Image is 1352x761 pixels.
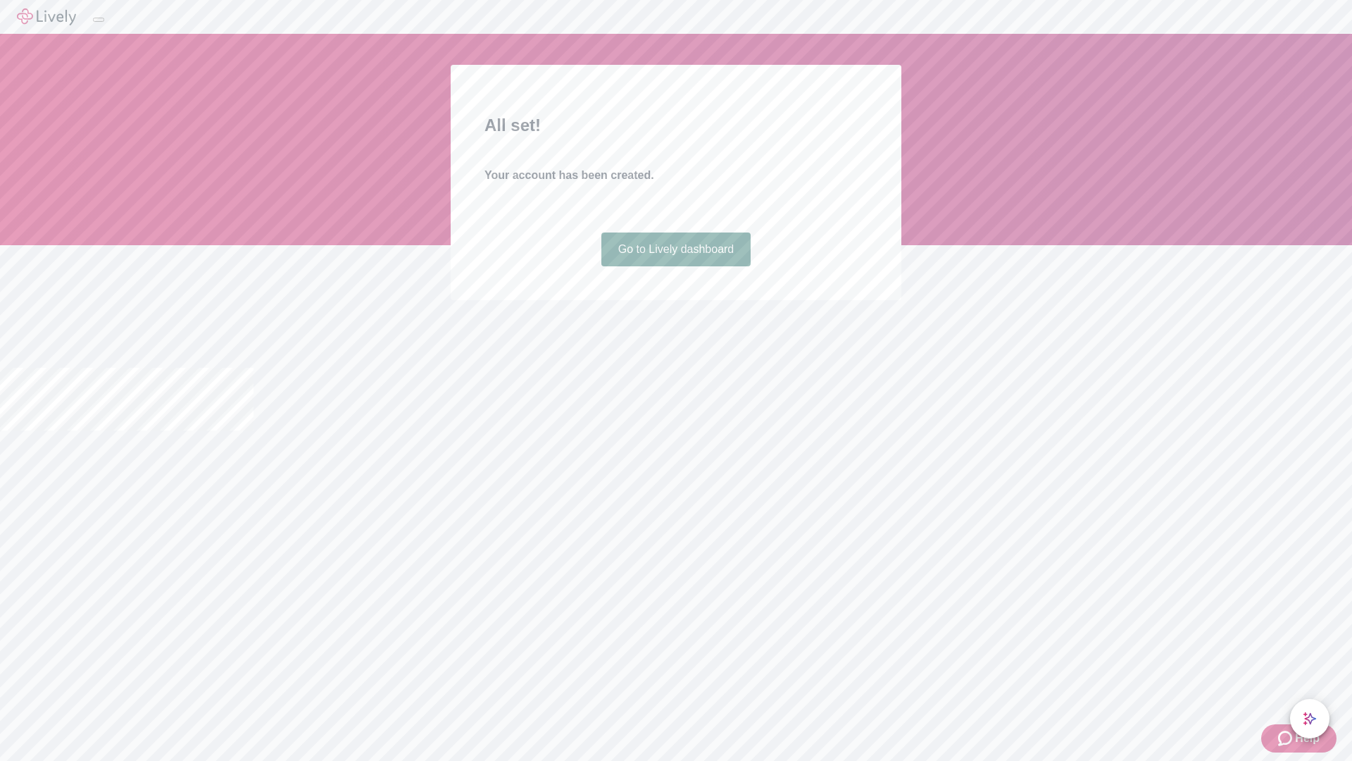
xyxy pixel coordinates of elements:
[1295,730,1320,747] span: Help
[93,18,104,22] button: Log out
[1303,712,1317,726] svg: Lively AI Assistant
[1290,699,1329,738] button: chat
[1278,730,1295,747] svg: Zendesk support icon
[17,8,76,25] img: Lively
[1261,724,1337,753] button: Zendesk support iconHelp
[601,233,751,266] a: Go to Lively dashboard
[484,167,868,184] h4: Your account has been created.
[484,113,868,138] h2: All set!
